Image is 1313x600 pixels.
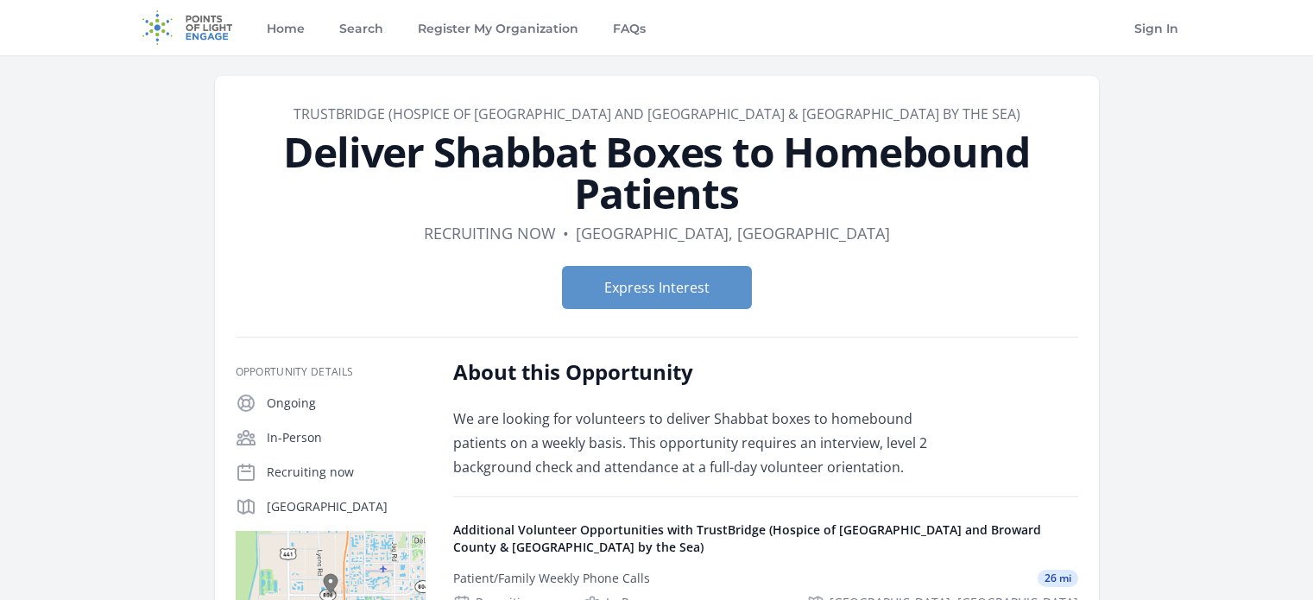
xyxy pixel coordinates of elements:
[267,395,426,412] p: Ongoing
[267,498,426,515] p: [GEOGRAPHIC_DATA]
[453,570,650,587] div: Patient/Family Weekly Phone Calls
[563,221,569,245] div: •
[294,104,1020,123] a: TrustBridge (Hospice of [GEOGRAPHIC_DATA] and [GEOGRAPHIC_DATA] & [GEOGRAPHIC_DATA] by the Sea)
[1038,570,1078,587] span: 26 mi
[236,131,1078,214] h1: Deliver Shabbat Boxes to Homebound Patients
[236,365,426,379] h3: Opportunity Details
[424,221,556,245] dd: Recruiting now
[453,521,1078,556] h4: Additional Volunteer Opportunities with TrustBridge (Hospice of [GEOGRAPHIC_DATA] and Broward Cou...
[267,464,426,481] p: Recruiting now
[562,266,752,309] button: Express Interest
[267,429,426,446] p: In-Person
[576,221,890,245] dd: [GEOGRAPHIC_DATA], [GEOGRAPHIC_DATA]
[453,358,958,386] h2: About this Opportunity
[453,407,958,479] p: We are looking for volunteers to deliver Shabbat boxes to homebound patients on a weekly basis. T...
